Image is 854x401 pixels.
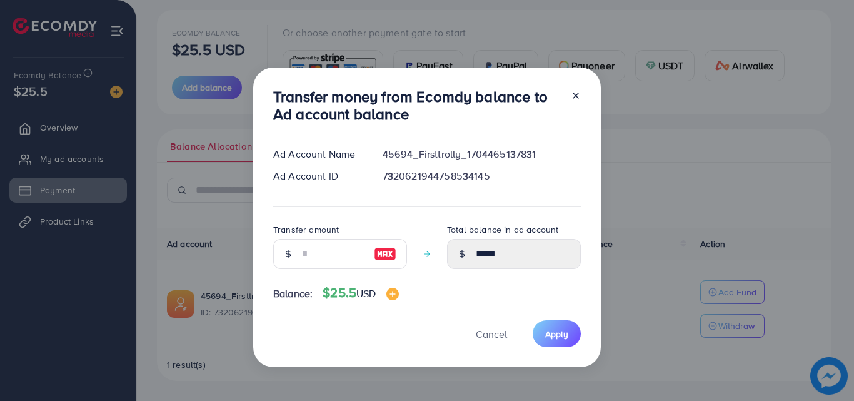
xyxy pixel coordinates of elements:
[273,223,339,236] label: Transfer amount
[273,88,561,124] h3: Transfer money from Ecomdy balance to Ad account balance
[263,169,373,183] div: Ad Account ID
[273,287,313,301] span: Balance:
[323,285,398,301] h4: $25.5
[460,320,523,347] button: Cancel
[373,147,591,161] div: 45694_Firsttrolly_1704465137831
[476,327,507,341] span: Cancel
[356,287,376,300] span: USD
[373,169,591,183] div: 7320621944758534145
[545,328,568,340] span: Apply
[533,320,581,347] button: Apply
[374,246,396,261] img: image
[447,223,558,236] label: Total balance in ad account
[263,147,373,161] div: Ad Account Name
[386,288,399,300] img: image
